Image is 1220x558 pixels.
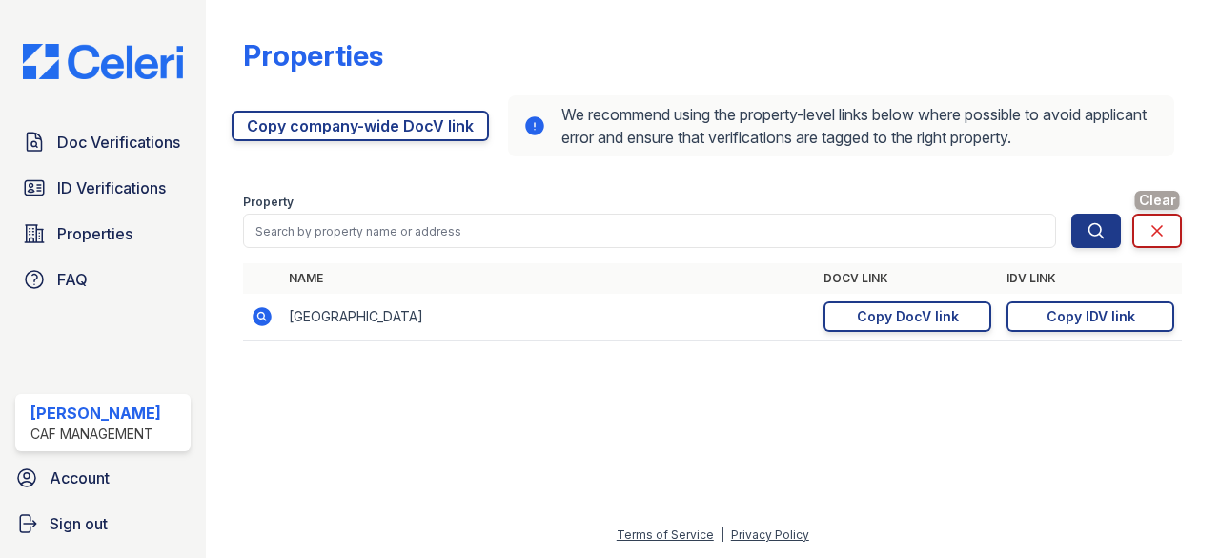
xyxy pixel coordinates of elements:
a: FAQ [15,260,191,299]
input: Search by property name or address [243,214,1056,248]
div: Properties [243,38,383,72]
a: Account [8,459,198,497]
div: We recommend using the property-level links below where possible to avoid applicant error and ens... [508,95,1174,156]
a: Terms of Service [617,527,714,542]
a: Clear [1132,214,1182,248]
span: FAQ [57,268,88,291]
a: Doc Verifications [15,123,191,161]
a: Sign out [8,505,198,543]
td: [GEOGRAPHIC_DATA] [281,294,816,341]
a: Privacy Policy [731,527,809,542]
span: Properties [57,222,132,245]
th: DocV Link [816,263,999,294]
span: Clear [1135,191,1180,210]
div: | [721,527,724,542]
a: Copy IDV link [1006,301,1174,332]
span: Sign out [50,512,108,535]
a: ID Verifications [15,169,191,207]
div: Copy IDV link [1047,307,1135,326]
img: CE_Logo_Blue-a8612792a0a2168367f1c8372b55b34899dd931a85d93a1a3d3e32e68fde9ad4.png [8,44,198,80]
th: IDV Link [999,263,1182,294]
a: Properties [15,215,191,253]
th: Name [281,263,816,294]
a: Copy company-wide DocV link [232,111,489,141]
a: Copy DocV link [823,301,991,332]
span: Doc Verifications [57,131,180,154]
label: Property [243,195,294,210]
div: [PERSON_NAME] [30,402,161,424]
div: CAF Management [30,424,161,444]
div: Copy DocV link [857,307,959,326]
span: Account [50,466,110,489]
span: ID Verifications [57,176,166,199]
